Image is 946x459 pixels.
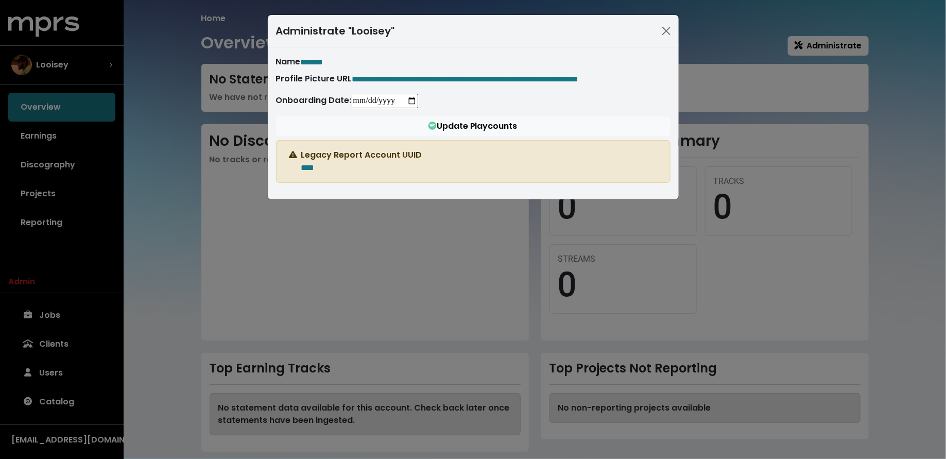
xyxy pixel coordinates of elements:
button: Update Playcounts [276,116,670,136]
div: Name [276,56,670,69]
div: Administrate "Looisey" [276,23,395,39]
button: Close [658,23,675,39]
div: Profile Picture URL [276,73,670,86]
span: Update Playcounts [428,120,518,132]
div: Onboarding Date: [276,94,670,108]
span: Edit value [301,164,315,172]
span: Edit value [352,75,579,83]
span: Edit value [301,58,323,66]
div: Legacy Report Account UUID [276,140,670,183]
